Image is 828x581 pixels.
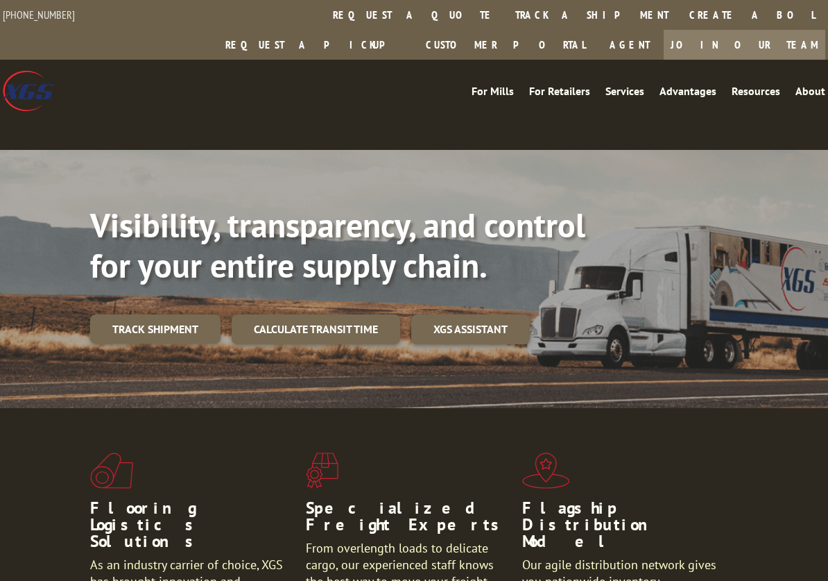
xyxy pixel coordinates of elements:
[90,203,585,287] b: Visibility, transparency, and control for your entire supply chain.
[529,86,590,101] a: For Retailers
[659,86,716,101] a: Advantages
[522,500,727,557] h1: Flagship Distribution Model
[3,8,75,22] a: [PHONE_NUMBER]
[306,500,511,540] h1: Specialized Freight Experts
[411,314,530,344] a: XGS ASSISTANT
[596,30,664,60] a: Agent
[90,453,133,489] img: xgs-icon-total-supply-chain-intelligence-red
[732,86,780,101] a: Resources
[795,86,825,101] a: About
[605,86,644,101] a: Services
[415,30,596,60] a: Customer Portal
[472,86,514,101] a: For Mills
[90,314,221,344] a: Track shipment
[232,314,400,344] a: Calculate transit time
[90,500,295,557] h1: Flooring Logistics Solutions
[215,30,415,60] a: Request a pickup
[664,30,825,60] a: Join Our Team
[522,453,570,489] img: xgs-icon-flagship-distribution-model-red
[306,453,338,489] img: xgs-icon-focused-on-flooring-red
